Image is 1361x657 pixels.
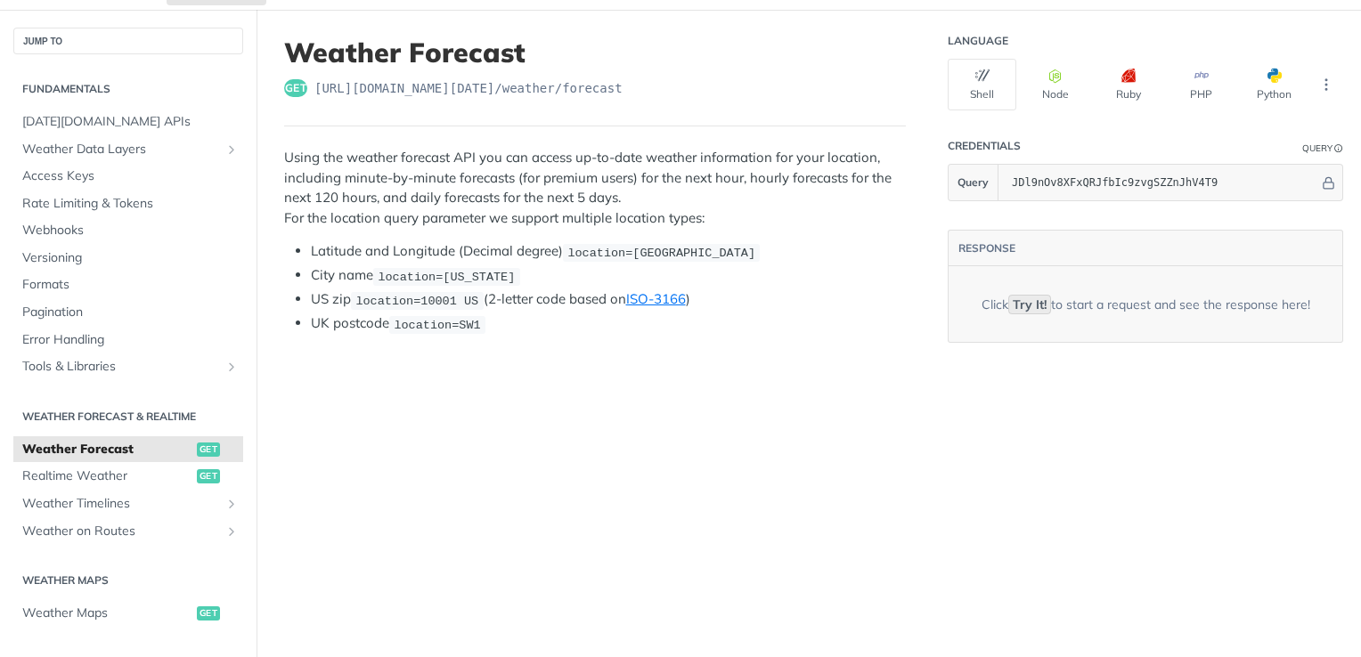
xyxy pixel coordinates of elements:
[1318,77,1334,93] svg: More ellipsis
[22,495,220,513] span: Weather Timelines
[22,358,220,376] span: Tools & Libraries
[373,268,520,286] code: location=[US_STATE]
[958,174,989,191] span: Query
[13,409,243,425] h2: Weather Forecast & realtime
[22,113,239,131] span: [DATE][DOMAIN_NAME] APIs
[13,463,243,490] a: Realtime Weatherget
[314,79,623,97] span: https://api.tomorrow.io/v4/weather/forecast
[563,244,760,262] code: location=[GEOGRAPHIC_DATA]
[13,109,243,135] a: [DATE][DOMAIN_NAME] APIs
[13,327,243,353] a: Error Handling
[224,360,239,374] button: Show subpages for Tools & Libraries
[22,195,239,213] span: Rate Limiting & Tokens
[351,292,484,310] code: location=10001 US
[22,467,192,485] span: Realtime Weather
[197,469,220,483] span: get
[949,165,998,200] button: Query
[389,316,485,334] code: location=SW1
[284,36,906,69] h1: Weather Forecast
[13,81,243,97] h2: Fundamentals
[1240,59,1308,110] button: Python
[1021,59,1089,110] button: Node
[22,167,239,185] span: Access Keys
[13,299,243,326] a: Pagination
[284,148,906,228] p: Using the weather forecast API you can access up-to-date weather information for your location, i...
[13,436,243,463] a: Weather Forecastget
[224,497,239,511] button: Show subpages for Weather Timelines
[1094,59,1162,110] button: Ruby
[22,331,239,349] span: Error Handling
[224,142,239,157] button: Show subpages for Weather Data Layers
[22,304,239,321] span: Pagination
[311,265,906,286] li: City name
[284,79,307,97] span: get
[22,441,192,458] span: Weather Forecast
[22,604,192,622] span: Weather Maps
[13,518,243,545] a: Weather on RoutesShow subpages for Weather on Routes
[13,217,243,244] a: Webhooks
[22,222,239,239] span: Webhooks
[1008,295,1051,314] code: Try It!
[13,491,243,517] a: Weather TimelinesShow subpages for Weather Timelines
[948,139,1021,153] div: Credentials
[1302,142,1332,155] div: Query
[13,191,243,217] a: Rate Limiting & Tokens
[948,34,1008,48] div: Language
[22,523,220,540] span: Weather on Routes
[22,249,239,267] span: Versioning
[311,313,906,334] li: UK postcode
[948,59,1016,110] button: Shell
[13,28,243,54] button: JUMP TO
[311,241,906,262] li: Latitude and Longitude (Decimal degree)
[13,272,243,298] a: Formats
[1334,144,1343,153] i: Information
[1003,165,1319,200] input: apikey
[13,163,243,190] a: Access Keys
[13,353,243,380] a: Tools & LibrariesShow subpages for Tools & Libraries
[1319,174,1338,191] button: Hide
[13,600,243,627] a: Weather Mapsget
[1167,59,1235,110] button: PHP
[22,141,220,158] span: Weather Data Layers
[197,606,220,620] span: get
[1302,142,1343,155] div: QueryInformation
[626,290,686,307] a: ISO-3166
[958,239,1016,257] button: RESPONSE
[13,572,243,588] h2: Weather Maps
[1313,71,1340,98] button: More Languages
[13,245,243,272] a: Versioning
[13,136,243,163] a: Weather Data LayersShow subpages for Weather Data Layers
[224,524,239,539] button: Show subpages for Weather on Routes
[22,276,239,294] span: Formats
[311,289,906,310] li: US zip (2-letter code based on )
[982,296,1310,313] div: Click to start a request and see the response here!
[197,442,220,457] span: get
